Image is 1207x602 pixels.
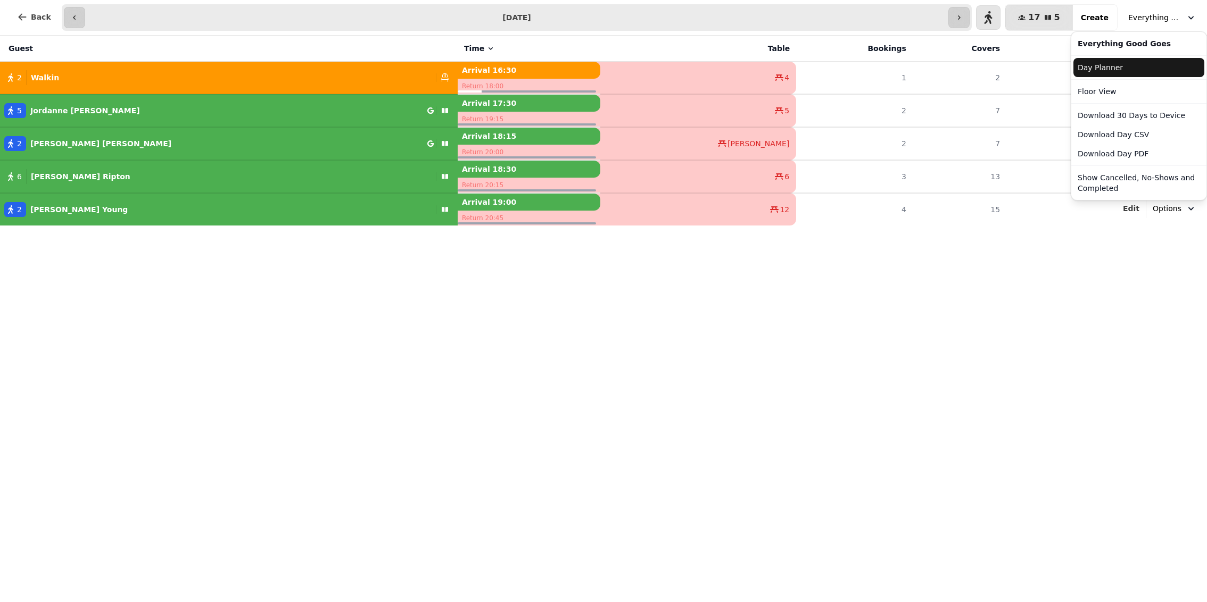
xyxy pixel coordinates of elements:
[1073,34,1204,53] div: Everything Good Goes
[1073,82,1204,101] a: Floor View
[1073,106,1204,125] button: Download 30 Days to Device
[1073,58,1204,77] a: Day Planner
[1128,12,1181,23] span: Everything Good Goes
[1073,168,1204,198] button: Show Cancelled, No-Shows and Completed
[1122,8,1203,27] button: Everything Good Goes
[1073,144,1204,163] button: Download Day PDF
[1071,31,1207,200] div: Everything Good Goes
[1073,125,1204,144] button: Download Day CSV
